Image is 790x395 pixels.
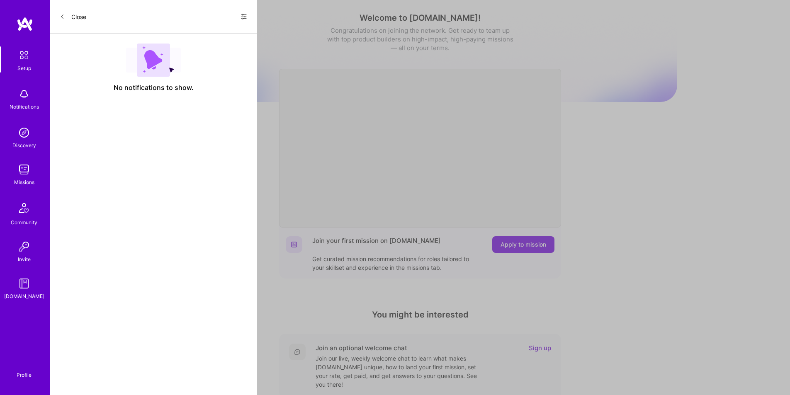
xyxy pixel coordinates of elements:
img: empty [126,44,181,77]
span: No notifications to show. [114,83,194,92]
img: guide book [16,275,32,292]
img: logo [17,17,33,32]
a: Profile [14,362,34,378]
img: setup [15,46,33,64]
img: Community [14,198,34,218]
div: Setup [17,64,31,73]
div: Profile [17,371,32,378]
div: Missions [14,178,34,187]
img: teamwork [16,161,32,178]
img: bell [16,86,32,102]
img: Invite [16,238,32,255]
div: Community [11,218,37,227]
img: discovery [16,124,32,141]
button: Close [60,10,86,23]
div: [DOMAIN_NAME] [4,292,44,300]
div: Invite [18,255,31,264]
div: Discovery [12,141,36,150]
div: Notifications [10,102,39,111]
